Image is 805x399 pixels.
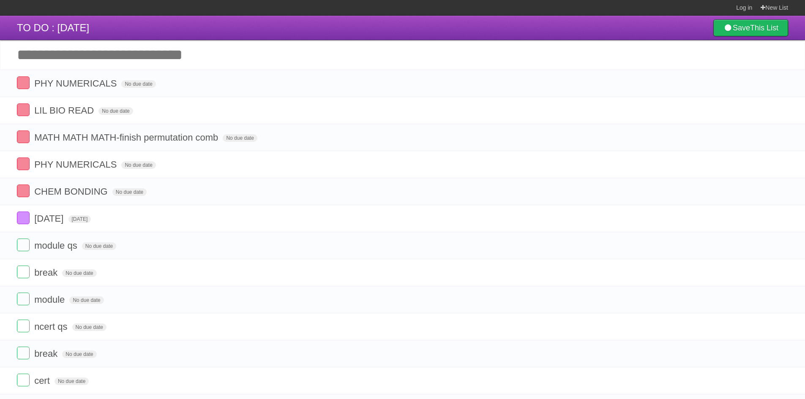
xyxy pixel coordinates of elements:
[34,294,67,305] span: module
[17,374,30,386] label: Done
[34,348,60,359] span: break
[62,269,96,277] span: No due date
[17,266,30,278] label: Done
[34,78,119,89] span: PHY NUMERICALS
[17,22,89,33] span: TO DO : [DATE]
[17,239,30,251] label: Done
[34,321,69,332] span: ncert qs
[17,293,30,305] label: Done
[34,186,110,197] span: CHEM BONDING
[17,76,30,89] label: Done
[17,185,30,197] label: Done
[34,132,220,143] span: MATH MATH MATH-finish permutation comb
[82,242,116,250] span: No due date
[34,375,52,386] span: cert
[17,347,30,359] label: Done
[713,19,788,36] a: SaveThis List
[62,350,96,358] span: No due date
[34,213,65,224] span: [DATE]
[17,212,30,224] label: Done
[17,130,30,143] label: Done
[34,159,119,170] span: PHY NUMERICALS
[69,296,104,304] span: No due date
[17,103,30,116] label: Done
[98,107,133,115] span: No due date
[223,134,257,142] span: No due date
[34,240,79,251] span: module qs
[34,105,96,116] span: LIL BIO READ
[750,24,778,32] b: This List
[34,267,60,278] span: break
[72,323,106,331] span: No due date
[121,80,156,88] span: No due date
[68,215,91,223] span: [DATE]
[17,320,30,332] label: Done
[17,157,30,170] label: Done
[55,377,89,385] span: No due date
[121,161,156,169] span: No due date
[112,188,147,196] span: No due date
